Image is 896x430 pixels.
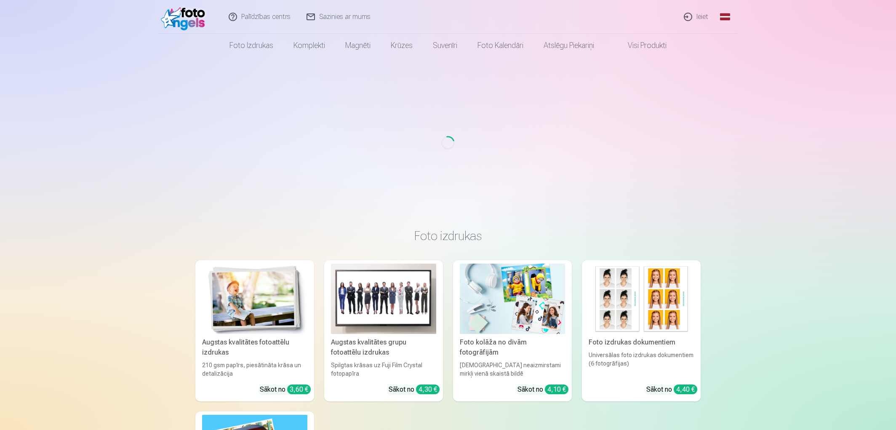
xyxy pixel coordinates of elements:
div: Foto kolāža no divām fotogrāfijām [456,337,568,358]
a: Augstas kvalitātes grupu fotoattēlu izdrukasAugstas kvalitātes grupu fotoattēlu izdrukasSpilgtas ... [324,260,443,401]
div: Sākot no [260,385,311,395]
a: Atslēgu piekariņi [533,34,604,57]
div: Augstas kvalitātes fotoattēlu izdrukas [199,337,311,358]
a: Augstas kvalitātes fotoattēlu izdrukasAugstas kvalitātes fotoattēlu izdrukas210 gsm papīrs, piesā... [195,260,314,401]
a: Magnēti [335,34,381,57]
a: Komplekti [283,34,335,57]
a: Foto izdrukas dokumentiemFoto izdrukas dokumentiemUniversālas foto izdrukas dokumentiem (6 fotogr... [582,260,701,401]
div: Sākot no [517,385,568,395]
div: Sākot no [389,385,440,395]
div: 4,40 € [674,385,697,394]
a: Foto kalendāri [467,34,533,57]
a: Foto izdrukas [219,34,283,57]
div: [DEMOGRAPHIC_DATA] neaizmirstami mirkļi vienā skaistā bildē [456,361,568,378]
div: Foto izdrukas dokumentiem [585,337,697,347]
img: Augstas kvalitātes grupu fotoattēlu izdrukas [331,264,436,334]
a: Visi produkti [604,34,677,57]
a: Krūzes [381,34,423,57]
div: Augstas kvalitātes grupu fotoattēlu izdrukas [328,337,440,358]
div: 4,10 € [545,385,568,394]
div: Sākot no [646,385,697,395]
img: Augstas kvalitātes fotoattēlu izdrukas [202,264,307,334]
div: Spilgtas krāsas uz Fuji Film Crystal fotopapīra [328,361,440,378]
img: Foto kolāža no divām fotogrāfijām [460,264,565,334]
div: 4,30 € [416,385,440,394]
div: Universālas foto izdrukas dokumentiem (6 fotogrāfijas) [585,351,697,378]
img: Foto izdrukas dokumentiem [589,264,694,334]
a: Suvenīri [423,34,467,57]
a: Foto kolāža no divām fotogrāfijāmFoto kolāža no divām fotogrāfijām[DEMOGRAPHIC_DATA] neaizmirstam... [453,260,572,401]
div: 3,60 € [287,385,311,394]
h3: Foto izdrukas [202,228,694,243]
img: /fa1 [161,3,209,30]
div: 210 gsm papīrs, piesātināta krāsa un detalizācija [199,361,311,378]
